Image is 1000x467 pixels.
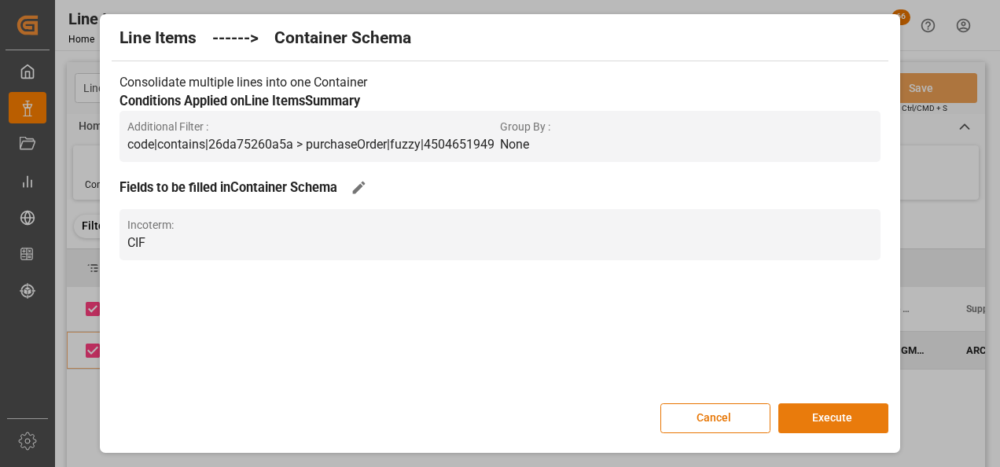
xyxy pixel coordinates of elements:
h2: Line Items [119,26,197,51]
h3: Fields to be filled in Container Schema [119,178,337,198]
p: Consolidate multiple lines into one Container [119,73,881,92]
span: Group By : [500,119,873,135]
h3: Conditions Applied on Line Items Summary [119,92,881,112]
p: None [500,135,873,154]
p: code|contains|26da75260a5a > purchaseOrder|fuzzy|4504651949 [127,135,500,154]
span: Additional Filter : [127,119,500,135]
button: Execute [778,403,888,433]
button: Cancel [660,403,770,433]
h2: ------> [212,26,259,51]
p: CIF [127,233,500,252]
h2: Container Schema [274,26,411,51]
span: Incoterm : [127,217,500,233]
